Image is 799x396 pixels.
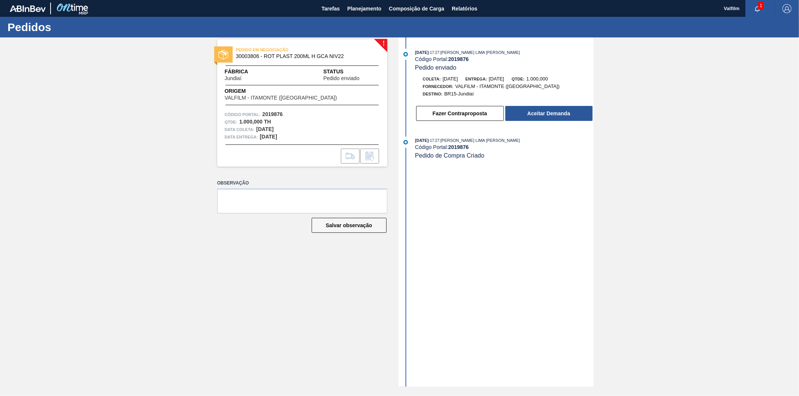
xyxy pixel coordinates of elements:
[360,149,379,164] div: Informar alteração no pedido
[225,111,261,118] span: Código Portal:
[466,77,487,81] span: Entrega:
[429,138,439,143] span: - 17:27
[448,56,469,62] strong: 2019876
[225,68,265,76] span: Fábrica
[439,50,520,55] span: : [PERSON_NAME] LIMA [PERSON_NAME]
[415,144,593,150] div: Código Portal:
[321,4,340,13] span: Tarefas
[415,152,484,159] span: Pedido de Compra Criado
[347,4,381,13] span: Planejamento
[217,178,387,189] label: Observação
[256,126,273,132] strong: [DATE]
[225,76,242,81] span: Jundiaí
[225,87,358,95] span: Origem
[225,133,258,141] span: Data entrega:
[415,138,429,143] span: [DATE]
[262,111,283,117] strong: 2019876
[452,4,477,13] span: Relatórios
[236,54,372,59] span: 30003806 - ROT PLAST 200ML H GCA NIV22
[512,77,524,81] span: Qtde:
[443,76,458,82] span: [DATE]
[7,23,140,31] h1: Pedidos
[312,218,387,233] button: Salvar observação
[225,126,255,133] span: Data coleta:
[10,5,46,12] img: TNhmsLtSVTkK8tSr43FrP2fwEKptu5GPRR3wAAAABJRU5ErkJggg==
[415,64,456,71] span: Pedido enviado
[444,91,474,97] span: BR15-Jundiaí
[416,106,504,121] button: Fazer Contraproposta
[403,140,408,144] img: atual
[389,4,444,13] span: Composição de Carga
[505,106,593,121] button: Aceitar Demanda
[423,92,443,96] span: Destino:
[439,138,520,143] span: : [PERSON_NAME] LIMA [PERSON_NAME]
[489,76,504,82] span: [DATE]
[415,50,429,55] span: [DATE]
[783,4,792,13] img: Logout
[225,95,337,101] span: VALFILM - ITAMONTE ([GEOGRAPHIC_DATA])
[239,119,271,125] strong: 1.000,000 TH
[323,68,379,76] span: Status
[448,144,469,150] strong: 2019876
[218,50,228,60] img: status
[758,1,764,10] span: 1
[260,134,277,140] strong: [DATE]
[526,76,548,82] span: 1.000,000
[455,83,560,89] span: VALFILM - ITAMONTE ([GEOGRAPHIC_DATA])
[423,84,454,89] span: Fornecedor:
[323,76,360,81] span: Pedido enviado
[225,118,237,126] span: Qtde :
[745,3,769,14] button: Notificações
[429,51,439,55] span: - 17:27
[403,52,408,57] img: atual
[236,46,341,54] span: PEDIDO EM NEGOCIAÇÃO
[415,56,593,62] div: Código Portal:
[423,77,441,81] span: Coleta:
[341,149,360,164] div: Ir para Composição de Carga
